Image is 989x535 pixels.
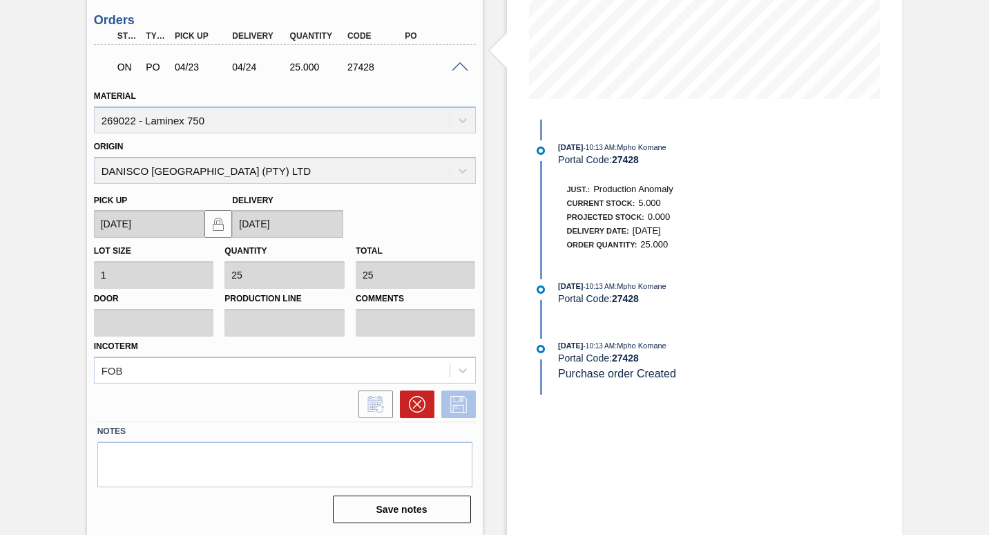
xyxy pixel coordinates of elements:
[567,185,590,194] span: Just.:
[232,210,343,238] input: mm/dd/yyyy
[584,283,615,290] span: - 10:13 AM
[204,210,232,238] button: locked
[224,289,345,309] label: Production Line
[210,216,227,232] img: locked
[558,341,583,350] span: [DATE]
[558,282,583,290] span: [DATE]
[537,345,545,353] img: atual
[114,31,142,41] div: Step
[97,422,472,442] label: Notes
[558,353,886,364] div: Portal Code:
[344,31,407,41] div: Code
[633,225,661,236] span: [DATE]
[352,391,393,418] div: Inform order change
[567,227,629,235] span: Delivery Date:
[537,147,545,155] img: atual
[94,210,205,238] input: mm/dd/yyyy
[94,13,476,28] h3: Orders
[558,293,886,304] div: Portal Code:
[640,239,668,250] span: 25.000
[94,341,138,351] label: Incoterm
[94,142,124,151] label: Origin
[333,496,471,523] button: Save notes
[612,154,639,165] strong: 27428
[94,289,214,309] label: Door
[229,31,291,41] div: Delivery
[584,144,615,151] span: - 10:13 AM
[612,353,639,364] strong: 27428
[232,196,273,205] label: Delivery
[102,364,123,376] div: FOB
[567,213,644,221] span: Projected Stock:
[142,62,171,73] div: Purchase order
[401,31,464,41] div: PO
[356,246,383,256] label: Total
[615,282,666,290] span: : Mpho Komane
[142,31,171,41] div: Type
[558,143,583,151] span: [DATE]
[648,212,671,222] span: 0.000
[615,143,666,151] span: : Mpho Komane
[224,246,267,256] label: Quantity
[171,31,234,41] div: Pick up
[114,52,142,82] div: Negotiating Order
[593,184,673,194] span: Production Anomaly
[229,62,291,73] div: 04/24/2025
[356,289,476,309] label: Comments
[287,31,349,41] div: Quantity
[558,368,676,379] span: Purchase order Created
[94,91,136,101] label: Material
[94,196,128,205] label: Pick up
[94,246,131,256] label: Lot size
[537,285,545,294] img: atual
[638,198,661,208] span: 5.000
[287,62,349,73] div: 25.000
[615,341,666,350] span: : Mpho Komane
[434,391,476,418] div: Save Order
[584,342,615,350] span: - 10:13 AM
[558,154,886,165] div: Portal Code:
[117,62,139,73] p: ON
[567,199,635,207] span: Current Stock:
[171,62,234,73] div: 04/23/2025
[567,241,637,249] span: Order Quantity:
[393,391,434,418] div: Cancel Order
[612,293,639,304] strong: 27428
[344,62,407,73] div: 27428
